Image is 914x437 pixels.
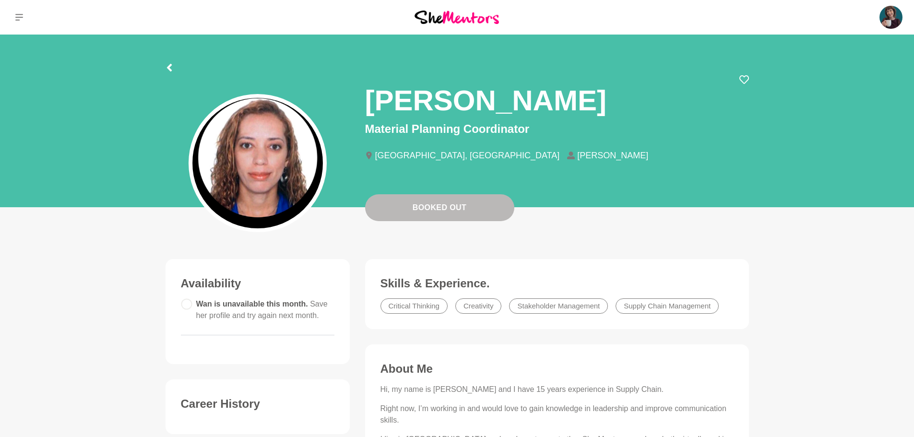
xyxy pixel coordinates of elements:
p: Material Planning Coordinator [365,120,749,138]
h3: Career History [181,397,334,411]
li: [PERSON_NAME] [567,151,656,160]
h1: [PERSON_NAME] [365,83,606,118]
h3: Skills & Experience. [380,276,734,291]
span: Save her profile and try again next month. [196,300,328,319]
p: Hi, my name is [PERSON_NAME] and I have 15 years experience in Supply Chain. [380,384,734,395]
img: Christie Flora [879,6,902,29]
h3: About Me [380,362,734,376]
p: Right now, I’m working in and would love to gain knowledge in leadership and improve communicatio... [380,403,734,426]
li: [GEOGRAPHIC_DATA], [GEOGRAPHIC_DATA] [365,151,568,160]
h3: Availability [181,276,334,291]
span: Wan is unavailable this month. [196,300,328,319]
img: She Mentors Logo [415,11,499,24]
